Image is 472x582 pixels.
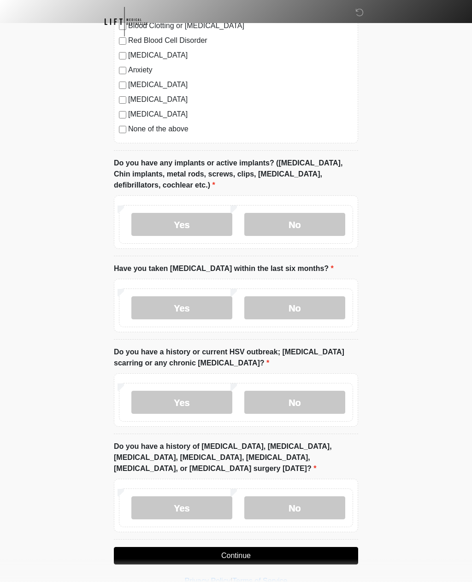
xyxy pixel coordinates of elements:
[114,441,358,474] label: Do you have a history of [MEDICAL_DATA], [MEDICAL_DATA], [MEDICAL_DATA], [MEDICAL_DATA], [MEDICAL...
[128,109,353,120] label: [MEDICAL_DATA]
[244,296,345,319] label: No
[114,263,334,274] label: Have you taken [MEDICAL_DATA] within the last six months?
[131,496,232,519] label: Yes
[119,96,126,104] input: [MEDICAL_DATA]
[119,52,126,59] input: [MEDICAL_DATA]
[119,67,126,74] input: Anxiety
[128,50,353,61] label: [MEDICAL_DATA]
[244,391,345,414] label: No
[128,79,353,90] label: [MEDICAL_DATA]
[128,123,353,135] label: None of the above
[114,347,358,369] label: Do you have a history or current HSV outbreak; [MEDICAL_DATA] scarring or any chronic [MEDICAL_DA...
[119,126,126,133] input: None of the above
[119,111,126,118] input: [MEDICAL_DATA]
[244,213,345,236] label: No
[131,391,232,414] label: Yes
[105,7,147,36] img: Lift Medical Aesthetics Logo
[128,94,353,105] label: [MEDICAL_DATA]
[119,82,126,89] input: [MEDICAL_DATA]
[131,296,232,319] label: Yes
[114,158,358,191] label: Do you have any implants or active implants? ([MEDICAL_DATA], Chin implants, metal rods, screws, ...
[114,547,358,564] button: Continue
[128,65,353,76] label: Anxiety
[131,213,232,236] label: Yes
[244,496,345,519] label: No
